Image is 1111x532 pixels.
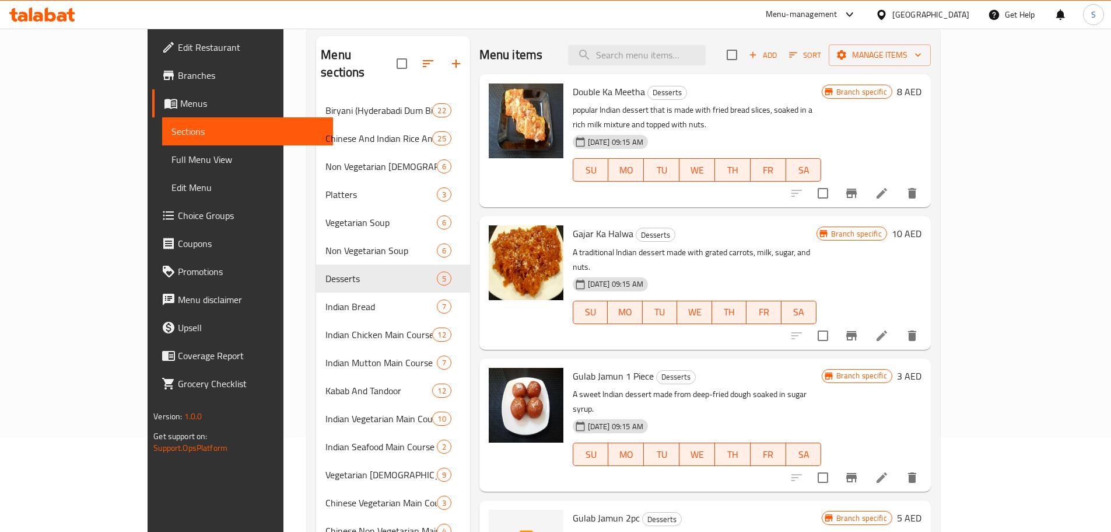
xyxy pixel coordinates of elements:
[573,509,640,527] span: Gulab Jamun 2pc
[832,370,892,381] span: Branch specific
[573,367,654,385] span: Gulab Jamun 1 Piece
[432,328,451,342] div: items
[152,370,333,398] a: Grocery Checklist
[442,50,470,78] button: Add section
[897,510,921,526] h6: 5 AED
[178,40,324,54] span: Edit Restaurant
[162,117,333,145] a: Sections
[152,286,333,314] a: Menu disclaimer
[325,131,432,145] div: Chinese And Indian Rice And Noodles
[766,8,837,22] div: Menu-management
[162,145,333,173] a: Full Menu View
[325,496,436,510] div: Chinese Vegetarian Main Course
[433,105,450,116] span: 22
[898,179,926,207] button: delete
[184,409,202,424] span: 1.0.0
[715,158,751,182] button: TH
[433,413,450,425] span: 10
[649,446,675,463] span: TU
[717,304,742,321] span: TH
[1091,8,1096,21] span: S
[832,86,892,98] span: Branch specific
[720,162,746,179] span: TH
[152,89,333,117] a: Menus
[162,173,333,201] a: Edit Menu
[321,46,396,81] h2: Menu sections
[568,45,706,65] input: search
[898,322,926,350] button: delete
[178,293,324,307] span: Menu disclaimer
[316,124,469,152] div: Chinese And Indian Rice And Noodles25
[325,103,432,117] div: Biryani (Hyderabadi Dum Biryani)
[781,46,829,64] span: Sort items
[573,83,645,100] span: Double Ka Meetha
[826,228,886,239] span: Branch specific
[613,162,639,179] span: MO
[325,300,436,314] div: Indian Bread
[489,84,563,158] img: Double Ka Meetha
[791,162,817,179] span: SA
[316,377,469,405] div: Kabab And Tandoor12
[153,440,227,455] a: Support.OpsPlatform
[489,368,563,443] img: Gulab Jamun 1 Piece
[433,385,450,397] span: 12
[573,158,609,182] button: SU
[437,273,451,284] span: 5
[325,244,436,258] span: Non Vegetarian Soup
[755,446,781,463] span: FR
[180,96,324,110] span: Menus
[712,301,747,324] button: TH
[432,384,451,398] div: items
[316,489,469,517] div: Chinese Vegetarian Main Course3
[578,446,604,463] span: SU
[573,387,822,416] p: A sweet Indian dessert made from deep-fried dough soaked in sugar syrup.
[437,301,451,312] span: 7
[744,46,781,64] button: Add
[432,131,451,145] div: items
[720,43,744,67] span: Select section
[325,412,432,426] div: Indian Vegetarian Main Course
[316,433,469,461] div: Indian Seafood Main Course2
[432,412,451,426] div: items
[682,304,707,321] span: WE
[390,51,414,76] span: Select all sections
[789,48,821,62] span: Sort
[644,158,679,182] button: TU
[656,370,696,384] div: Desserts
[751,443,786,466] button: FR
[781,301,816,324] button: SA
[325,356,436,370] span: Indian Mutton Main Course
[875,471,889,485] a: Edit menu item
[171,124,324,138] span: Sections
[892,225,921,242] h6: 10 AED
[437,300,451,314] div: items
[684,446,710,463] span: WE
[811,465,835,490] span: Select to update
[325,384,432,398] span: Kabab And Tandoor
[647,304,673,321] span: TU
[316,237,469,265] div: Non Vegetarian Soup6
[786,158,822,182] button: SA
[171,152,324,166] span: Full Menu View
[892,8,969,21] div: [GEOGRAPHIC_DATA]
[325,187,436,201] div: Platters
[325,215,436,230] span: Vegetarian Soup
[875,186,889,200] a: Edit menu item
[832,513,892,524] span: Branch specific
[437,470,451,481] span: 9
[437,159,451,173] div: items
[316,180,469,208] div: Platters3
[437,187,451,201] div: items
[437,215,451,230] div: items
[837,464,865,492] button: Branch-specific-item
[720,446,746,463] span: TH
[648,86,686,99] span: Desserts
[152,201,333,230] a: Choice Groups
[479,46,543,64] h2: Menu items
[178,237,324,251] span: Coupons
[811,324,835,348] span: Select to update
[178,321,324,335] span: Upsell
[643,513,681,526] span: Desserts
[657,370,695,384] span: Desserts
[612,304,638,321] span: MO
